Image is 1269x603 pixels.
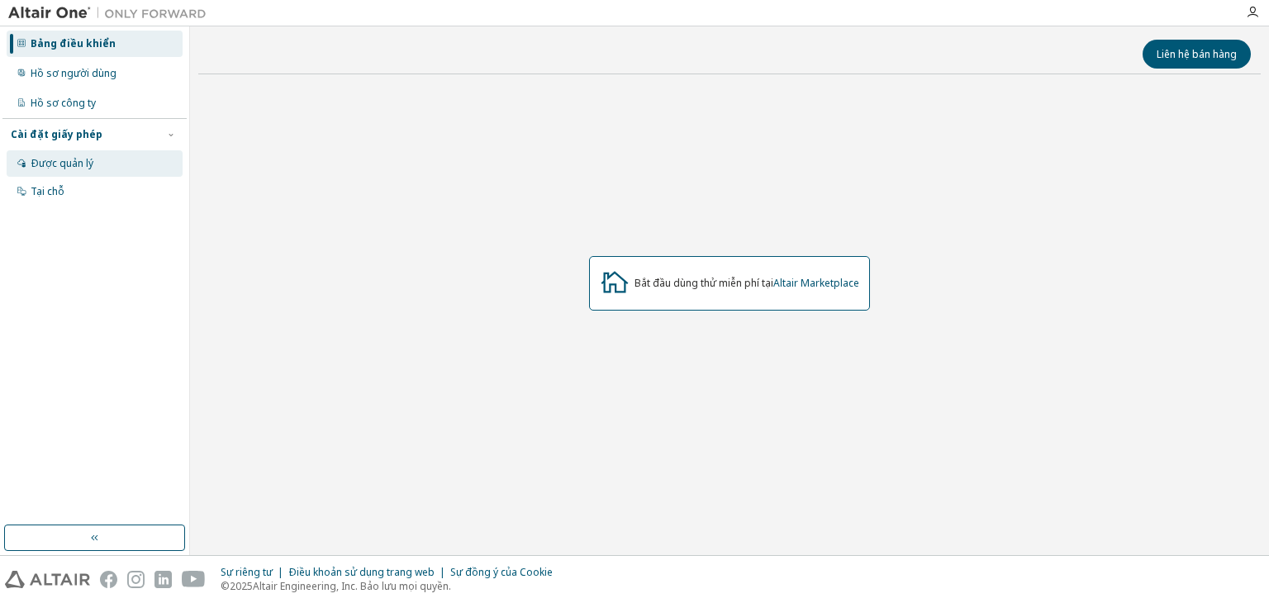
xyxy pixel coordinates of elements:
font: Hồ sơ người dùng [31,66,116,80]
font: Hồ sơ công ty [31,96,96,110]
font: Sự đồng ý của Cookie [450,565,553,579]
img: instagram.svg [127,571,145,588]
img: youtube.svg [182,571,206,588]
font: Liên hệ bán hàng [1157,47,1237,61]
font: Điều khoản sử dụng trang web [288,565,435,579]
img: altair_logo.svg [5,571,90,588]
font: Sự riêng tư [221,565,273,579]
a: Altair Marketplace [773,276,859,290]
font: Altair Engineering, Inc. Bảo lưu mọi quyền. [253,579,451,593]
font: Cài đặt giấy phép [11,127,102,141]
font: 2025 [230,579,253,593]
button: Liên hệ bán hàng [1143,40,1251,69]
img: facebook.svg [100,571,117,588]
font: Bắt đầu dùng thử miễn phí tại [634,276,773,290]
font: Được quản lý [31,156,93,170]
img: linkedin.svg [154,571,172,588]
font: Tại chỗ [31,184,64,198]
font: Bảng điều khiển [31,36,116,50]
font: © [221,579,230,593]
img: Altair One [8,5,215,21]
